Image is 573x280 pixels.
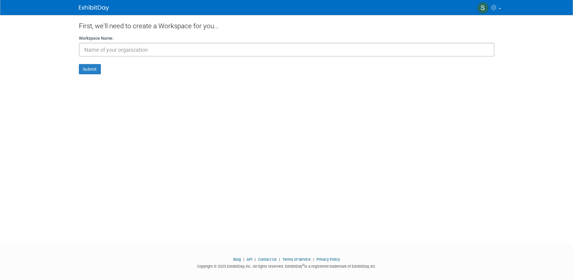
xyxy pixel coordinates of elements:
a: Privacy Policy [316,257,340,262]
div: First, we'll need to create a Workspace for you... [79,15,494,35]
a: Blog [233,257,241,262]
label: Workspace Name: [79,35,114,41]
img: ExhibitDay [79,5,109,11]
button: Submit [79,64,101,74]
span: | [253,257,257,262]
span: | [278,257,282,262]
img: sarah allen [477,2,489,14]
a: API [247,257,252,262]
input: Name of your organization [79,43,494,57]
span: | [312,257,316,262]
a: Contact Us [258,257,277,262]
span: | [242,257,246,262]
a: Terms of Service [282,257,311,262]
sup: ® [302,263,304,267]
